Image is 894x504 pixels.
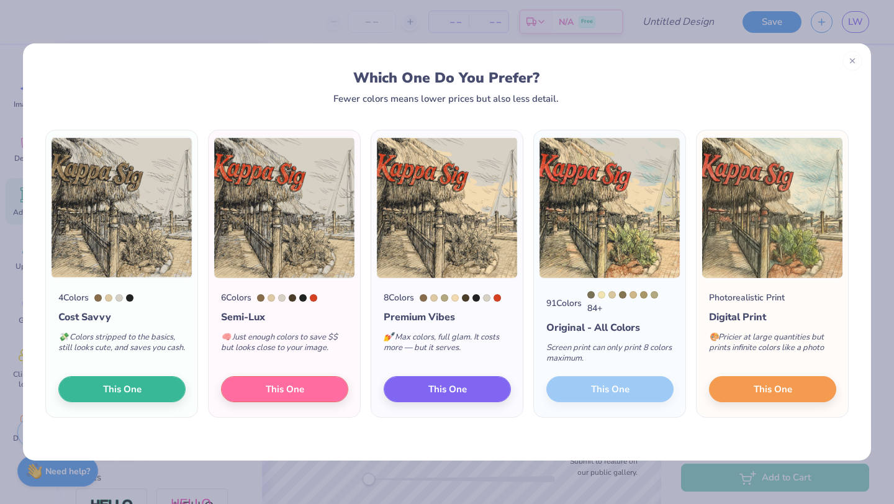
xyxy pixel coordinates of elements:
[384,331,394,343] span: 💅
[105,294,112,302] div: 468 C
[428,382,467,397] span: This One
[376,137,518,279] img: 8 color option
[709,325,836,366] div: Pricier at large quantities but prints infinite colors like a photo
[608,291,616,299] div: 7501 C
[289,294,296,302] div: 7554 C
[546,297,582,310] div: 91 Colors
[384,310,511,325] div: Premium Vibes
[214,137,355,279] img: 6 color option
[587,291,674,315] div: 84 +
[420,294,427,302] div: 873 C
[58,310,186,325] div: Cost Savvy
[546,335,674,376] div: Screen print can only print 8 colors maximum.
[266,382,304,397] span: This One
[619,291,626,299] div: 871 C
[58,325,186,366] div: Colors stripped to the basics, still looks cute, and saves you cash.
[103,382,142,397] span: This One
[58,291,89,304] div: 4 Colors
[58,331,68,343] span: 💸
[539,137,680,279] img: 91 color option
[126,294,133,302] div: Neutral Black C
[221,291,251,304] div: 6 Colors
[94,294,102,302] div: 873 C
[221,325,348,366] div: Just enough colors to save $$ but looks close to your image.
[333,94,559,104] div: Fewer colors means lower prices but also less detail.
[709,331,719,343] span: 🎨
[462,294,469,302] div: 7554 C
[709,291,785,304] div: Photorealistic Print
[57,70,836,86] div: Which One Do You Prefer?
[268,294,275,302] div: 468 C
[546,320,674,335] div: Original - All Colors
[384,291,414,304] div: 8 Colors
[587,291,595,299] div: 7497 C
[58,376,186,402] button: This One
[384,325,511,366] div: Max colors, full glam. It costs more — but it serves.
[441,294,448,302] div: 452 C
[754,382,792,397] span: This One
[709,310,836,325] div: Digital Print
[384,376,511,402] button: This One
[472,294,480,302] div: Neutral Black C
[494,294,501,302] div: 7597 C
[430,294,438,302] div: 468 C
[51,137,192,279] img: 4 color option
[257,294,264,302] div: 873 C
[299,294,307,302] div: Neutral Black C
[709,376,836,402] button: This One
[310,294,317,302] div: 7597 C
[483,294,490,302] div: 7527 C
[278,294,286,302] div: 7527 C
[221,376,348,402] button: This One
[702,137,843,279] img: Photorealistic preview
[115,294,123,302] div: 7527 C
[221,310,348,325] div: Semi-Lux
[640,291,648,299] div: 7503 C
[221,331,231,343] span: 🧠
[598,291,605,299] div: 7499 C
[630,291,637,299] div: 7502 C
[651,291,658,299] div: 452 C
[451,294,459,302] div: 7506 C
